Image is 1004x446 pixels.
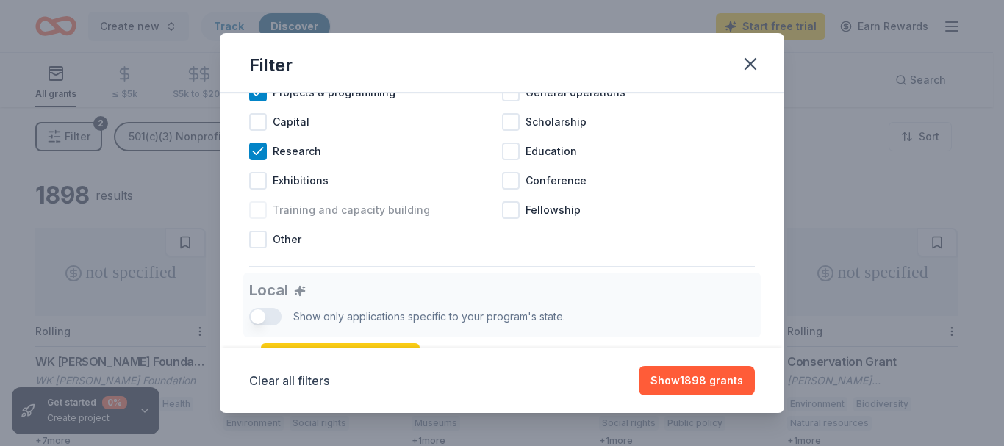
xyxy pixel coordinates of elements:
[426,348,509,365] div: to use this filter.
[261,343,420,370] a: Start free All Access trial
[273,172,329,190] span: Exhibitions
[526,113,587,131] span: Scholarship
[249,54,293,77] div: Filter
[273,201,430,219] span: Training and capacity building
[249,372,329,389] button: Clear all filters
[273,113,309,131] span: Capital
[639,366,755,395] button: Show1898 grants
[273,143,321,160] span: Research
[273,84,395,101] span: Projects & programming
[526,143,577,160] span: Education
[526,172,587,190] span: Conference
[273,231,301,248] span: Other
[526,84,625,101] span: General operations
[526,201,581,219] span: Fellowship
[270,348,411,365] span: Start free All Access trial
